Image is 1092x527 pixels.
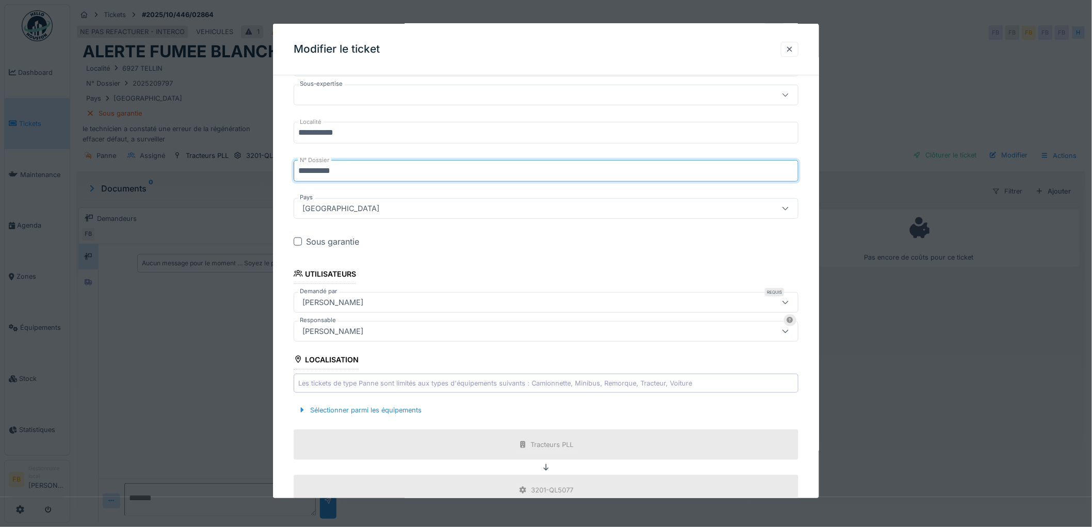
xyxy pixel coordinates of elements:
div: Localisation [294,352,359,370]
div: Sélectionner parmi les équipements [294,403,426,417]
label: Localité [298,117,324,126]
label: Pays [298,193,315,201]
label: Demandé par [298,287,339,296]
label: Sous-expertise [298,79,345,88]
h3: Modifier le ticket [294,43,380,56]
div: [PERSON_NAME] [298,326,367,337]
div: Requis [765,288,784,296]
div: Utilisateurs [294,266,356,283]
div: Sous garantie [306,235,359,247]
div: [PERSON_NAME] [298,297,367,308]
div: 3201-QL5077 [531,485,573,495]
div: Les tickets de type Panne sont limités aux types d'équipements suivants : Camionnette, Minibus, R... [298,378,692,388]
label: Responsable [298,316,338,325]
div: [GEOGRAPHIC_DATA] [298,202,383,214]
label: N° Dossier [298,155,331,164]
div: Tracteurs PLL [531,440,574,450]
